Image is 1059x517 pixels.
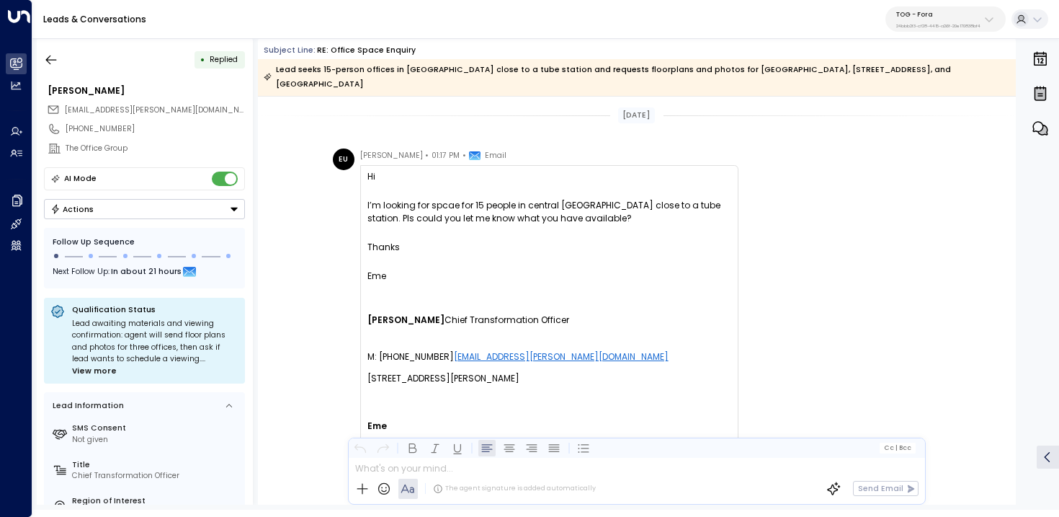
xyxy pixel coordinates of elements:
[317,45,416,56] div: RE: Office space enquiry
[367,325,421,333] img: image001.jpg@01DC0D15.61095C70
[360,149,423,163] span: [PERSON_NAME]
[333,149,354,170] div: EU
[896,23,980,29] p: 24bbb2f3-cf28-4415-a26f-20e170838bf4
[444,431,569,453] span: Chief Transformation Officer
[425,149,429,163] span: •
[885,6,1006,32] button: TOG - Fora24bbb2f3-cf28-4415-a26f-20e170838bf4
[53,237,236,248] div: Follow Up Sequence
[66,123,245,135] div: [PHONE_NUMBER]
[72,470,241,482] div: Chief Transformation Officer
[72,318,238,378] div: Lead awaiting materials and viewing confirmation: agent will send floor plans and photos for thre...
[432,149,460,163] span: 01:17 PM
[367,314,444,325] span: [PERSON_NAME]
[53,265,236,280] div: Next Follow Up:
[72,423,241,434] label: SMS Consent
[72,366,117,378] span: View more
[618,107,655,123] div: [DATE]
[72,434,241,446] div: Not given
[367,362,519,384] span: [STREET_ADDRESS][PERSON_NAME]
[367,241,400,254] span: Thanks
[264,45,316,56] span: Subject Line:
[433,484,596,494] div: The agent signature is added automatically
[72,495,241,507] label: Region of Interest
[50,204,94,214] div: Actions
[367,420,387,431] span: Eme
[884,444,911,451] span: Cc Bcc
[454,340,669,362] a: [EMAIL_ADDRESS][PERSON_NAME][DOMAIN_NAME]
[72,459,241,471] label: Title
[352,439,369,456] button: Undo
[367,170,375,183] span: Hi
[43,13,146,25] a: Leads & Conversations
[111,265,182,280] span: In about 21 hours
[200,50,205,69] div: •
[264,63,1009,92] div: Lead seeks 15-person offices in [GEOGRAPHIC_DATA] close to a tube station and requests floorplans...
[374,439,391,456] button: Redo
[367,199,731,225] span: I’m looking for spcae for 15 people in central [GEOGRAPHIC_DATA] close to a tube station. Pls cou...
[65,105,245,116] span: Eme.Udoma-Herman@theofficegroup.com
[880,443,916,453] button: Cc|Bcc
[210,54,238,65] span: Replied
[463,149,466,163] span: •
[896,10,980,19] p: TOG - Fora
[444,314,569,325] span: Chief Transformation Officer
[49,400,124,412] div: Lead Information
[44,199,245,219] button: Actions
[44,199,245,219] div: Button group with a nested menu
[895,444,897,451] span: |
[367,351,454,362] span: M: [PHONE_NUMBER]
[72,304,238,315] p: Qualification Status
[48,84,245,97] div: [PERSON_NAME]
[367,270,386,283] span: Eme
[65,105,258,115] span: [EMAIL_ADDRESS][PERSON_NAME][DOMAIN_NAME]
[64,172,97,186] div: AI Mode
[66,143,245,154] div: The Office Group
[485,149,506,163] span: Email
